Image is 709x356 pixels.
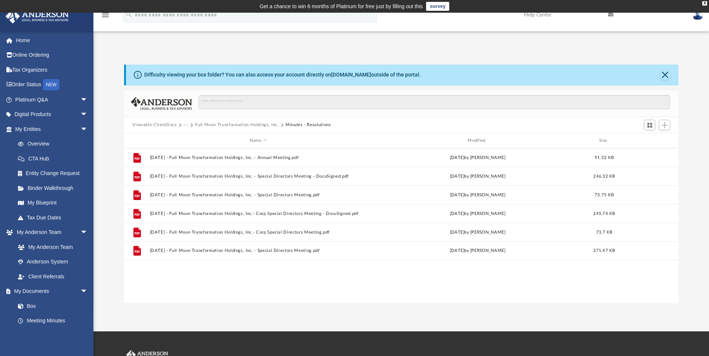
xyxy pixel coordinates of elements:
[595,156,614,160] span: 91.52 KB
[370,229,586,236] div: [DATE] by [PERSON_NAME]
[10,181,99,196] a: Binder Walkthrough
[10,299,92,313] a: Box
[286,122,331,128] button: Minutes - Resolutions
[10,210,99,225] a: Tax Due Dates
[589,137,619,144] div: Size
[10,137,99,152] a: Overview
[659,120,670,130] button: Add
[43,79,59,90] div: NEW
[10,240,92,254] a: My Anderson Team
[370,154,586,161] div: [DATE] by [PERSON_NAME]
[5,225,95,240] a: My Anderson Teamarrow_drop_down
[595,193,614,197] span: 73.75 KB
[5,107,99,122] a: Digital Productsarrow_drop_down
[370,192,586,199] div: [DATE] by [PERSON_NAME]
[5,77,99,93] a: Order StatusNEW
[3,9,71,24] img: Anderson Advisors Platinum Portal
[144,71,421,79] div: Difficulty viewing your box folder? You can also access your account directly on outside of the p...
[331,72,371,78] a: [DOMAIN_NAME]
[101,10,110,19] i: menu
[80,107,95,122] span: arrow_drop_down
[10,328,92,343] a: Forms Library
[426,2,449,11] a: survey
[150,155,366,160] button: [DATE] - Full Moon Transformation Holdings, Inc. - Annual Meeting.pdf
[150,249,366,253] button: [DATE] - Full Moon Transformation Holdings, Inc. - Special Directors Meeting.pdf
[10,269,95,284] a: Client Referrals
[594,249,615,253] span: 371.47 KB
[101,14,110,19] a: menu
[5,92,99,107] a: Platinum Q&Aarrow_drop_down
[184,122,188,128] button: ···
[198,95,670,109] input: Search files and folders
[149,137,366,144] div: Name
[623,137,675,144] div: id
[10,254,95,269] a: Anderson System
[125,10,133,18] i: search
[5,284,95,299] a: My Documentsarrow_drop_down
[150,174,366,179] button: [DATE] - Full Moon Transformation Holdings, Inc. - Special Directors Meeting - DocuSigned.pdf
[5,62,99,77] a: Tax Organizers
[660,70,671,80] button: Close
[10,313,95,328] a: Meeting Minutes
[702,1,707,6] div: close
[260,2,423,11] div: Get a chance to win 6 months of Platinum for free just by filling out this
[150,211,366,216] button: [DATE] - Full Moon Transformation Holdings, Inc.- Corp Special Directors Meeting - DocuSigned.pdf
[150,230,366,235] button: [DATE] - Full Moon Transformation Holdings, Inc.- Corp Special Directors Meeting.pdf
[10,166,99,181] a: Entity Change Request
[150,193,366,197] button: [DATE] - Full Moon Transformation Holdings, Inc. - Special Directors Meeting.pdf
[370,248,586,254] div: [DATE] by [PERSON_NAME]
[80,122,95,137] span: arrow_drop_down
[369,137,586,144] div: Modified
[195,122,278,128] button: Full Moon Transformation Holdings, Inc.
[370,173,586,180] div: [DATE] by [PERSON_NAME]
[124,148,678,303] div: grid
[10,196,95,210] a: My Blueprint
[80,284,95,299] span: arrow_drop_down
[596,230,613,234] span: 73.7 KB
[10,151,99,166] a: CTA Hub
[127,137,146,144] div: id
[80,225,95,240] span: arrow_drop_down
[370,210,586,217] div: [DATE] by [PERSON_NAME]
[5,48,99,63] a: Online Ordering
[5,122,99,137] a: My Entitiesarrow_drop_down
[644,120,655,130] button: Switch to Grid View
[594,174,615,178] span: 246.32 KB
[5,33,99,48] a: Home
[80,92,95,107] span: arrow_drop_down
[692,9,703,20] img: User Pic
[594,212,615,216] span: 245.74 KB
[132,122,176,128] button: Viewable-ClientDocs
